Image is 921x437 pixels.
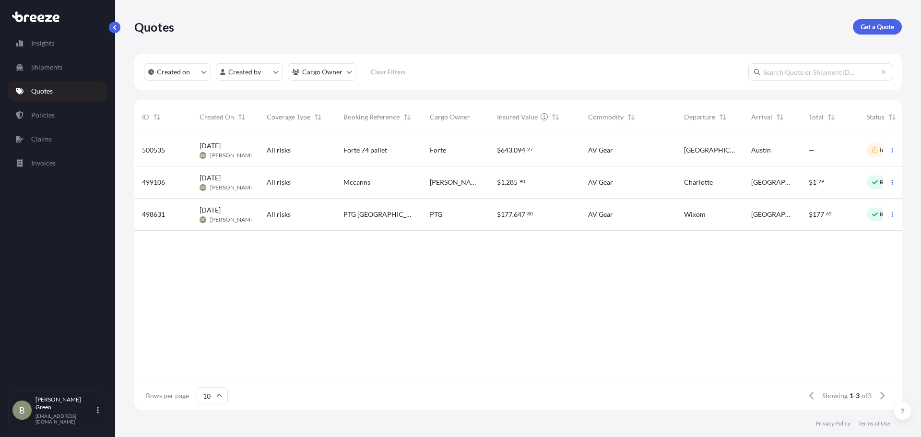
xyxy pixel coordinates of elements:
[817,180,818,183] span: .
[514,211,525,218] span: 647
[862,391,872,401] span: of 3
[751,177,793,187] span: [GEOGRAPHIC_DATA]
[751,112,772,122] span: Arrival
[813,211,824,218] span: 177
[751,210,793,219] span: [GEOGRAPHIC_DATA]
[142,210,165,219] span: 498631
[401,111,413,123] button: Sort
[826,111,837,123] button: Sort
[526,148,527,151] span: .
[31,62,62,72] p: Shipments
[809,211,813,218] span: $
[288,63,356,81] button: cargoOwner Filter options
[8,34,107,53] a: Insights
[31,38,54,48] p: Insights
[236,111,248,123] button: Sort
[8,106,107,125] a: Policies
[302,67,342,77] p: Cargo Owner
[880,211,896,218] p: Ready
[430,177,482,187] span: [PERSON_NAME] systems
[506,179,518,186] span: 285
[151,111,163,123] button: Sort
[588,210,613,219] span: AV Gear
[588,112,624,122] span: Commodity
[343,177,370,187] span: Mccanns
[201,183,206,192] span: BG
[134,19,174,35] p: Quotes
[200,205,221,215] span: [DATE]
[200,112,234,122] span: Created On
[501,211,512,218] span: 177
[201,215,206,224] span: BG
[818,180,824,183] span: 29
[684,177,713,187] span: Charlotte
[588,177,613,187] span: AV Gear
[684,145,736,155] span: [GEOGRAPHIC_DATA]
[19,405,25,415] span: B
[505,179,506,186] span: ,
[361,64,415,80] button: Clear Filters
[497,112,538,122] span: Insured Value
[822,391,848,401] span: Showing
[430,145,446,155] span: Forte
[527,212,533,215] span: 80
[626,111,637,123] button: Sort
[774,111,786,123] button: Sort
[866,112,885,122] span: Status
[527,148,533,151] span: 27
[861,22,894,32] p: Get a Quote
[717,111,729,123] button: Sort
[267,177,291,187] span: All risks
[886,111,898,123] button: Sort
[200,141,221,151] span: [DATE]
[200,173,221,183] span: [DATE]
[371,67,406,77] p: Clear Filters
[343,145,387,155] span: Forte 74 pallet
[809,145,815,155] span: —
[520,180,525,183] span: 90
[31,86,53,96] p: Quotes
[825,212,826,215] span: .
[497,179,501,186] span: $
[312,111,324,123] button: Sort
[588,145,613,155] span: AV Gear
[526,212,527,215] span: .
[216,63,283,81] button: createdBy Filter options
[501,147,512,154] span: 643
[497,147,501,154] span: $
[853,19,902,35] a: Get a Quote
[497,211,501,218] span: $
[267,112,310,122] span: Coverage Type
[809,179,813,186] span: $
[144,63,211,81] button: createdOn Filter options
[267,210,291,219] span: All risks
[267,145,291,155] span: All risks
[550,111,561,123] button: Sort
[8,130,107,149] a: Claims
[850,391,860,401] span: 1-3
[684,112,715,122] span: Departure
[35,396,95,411] p: [PERSON_NAME] Green
[815,420,850,427] a: Privacy Policy
[31,158,56,168] p: Invoices
[142,145,165,155] span: 500535
[514,147,525,154] span: 094
[813,179,816,186] span: 1
[430,112,470,122] span: Cargo Owner
[501,179,505,186] span: 1
[8,154,107,173] a: Invoices
[858,420,890,427] p: Terms of Use
[228,67,261,77] p: Created by
[35,413,95,425] p: [EMAIL_ADDRESS][DOMAIN_NAME]
[201,151,206,160] span: BG
[809,112,824,122] span: Total
[210,216,256,224] span: [PERSON_NAME]
[210,184,256,191] span: [PERSON_NAME]
[826,212,832,215] span: 65
[751,145,771,155] span: Austin
[157,67,190,77] p: Created on
[146,391,189,401] span: Rows per page
[343,210,414,219] span: PTG [GEOGRAPHIC_DATA], [GEOGRAPHIC_DATA]
[31,110,55,120] p: Policies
